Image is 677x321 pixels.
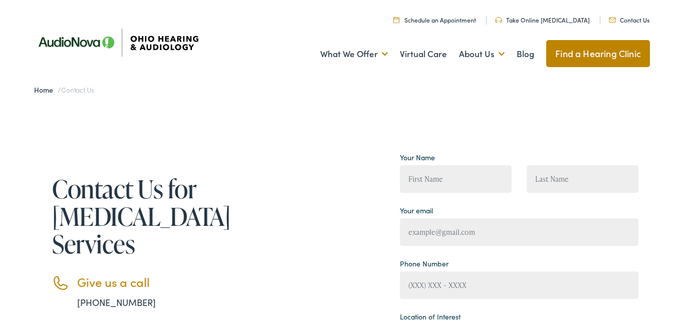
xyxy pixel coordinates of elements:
[77,275,258,289] h3: Give us a call
[527,165,638,193] input: Last Name
[400,218,638,246] input: example@gmail.com
[459,36,505,73] a: About Us
[400,36,447,73] a: Virtual Care
[400,205,433,216] label: Your email
[495,17,502,23] img: Headphones icone to schedule online hearing test in Cincinnati, OH
[393,16,476,24] a: Schedule an Appointment
[400,258,448,269] label: Phone Number
[393,17,399,23] img: Calendar Icon to schedule a hearing appointment in Cincinnati, OH
[400,165,512,193] input: First Name
[495,16,590,24] a: Take Online [MEDICAL_DATA]
[61,85,94,95] span: Contact Us
[400,271,638,299] input: (XXX) XXX - XXXX
[320,36,388,73] a: What We Offer
[517,36,534,73] a: Blog
[546,40,650,67] a: Find a Hearing Clinic
[52,175,258,257] h1: Contact Us for [MEDICAL_DATA] Services
[77,296,156,308] a: [PHONE_NUMBER]
[34,85,58,95] a: Home
[609,18,616,23] img: Mail icon representing email contact with Ohio Hearing in Cincinnati, OH
[34,85,94,95] span: /
[609,16,649,24] a: Contact Us
[400,152,435,163] label: Your Name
